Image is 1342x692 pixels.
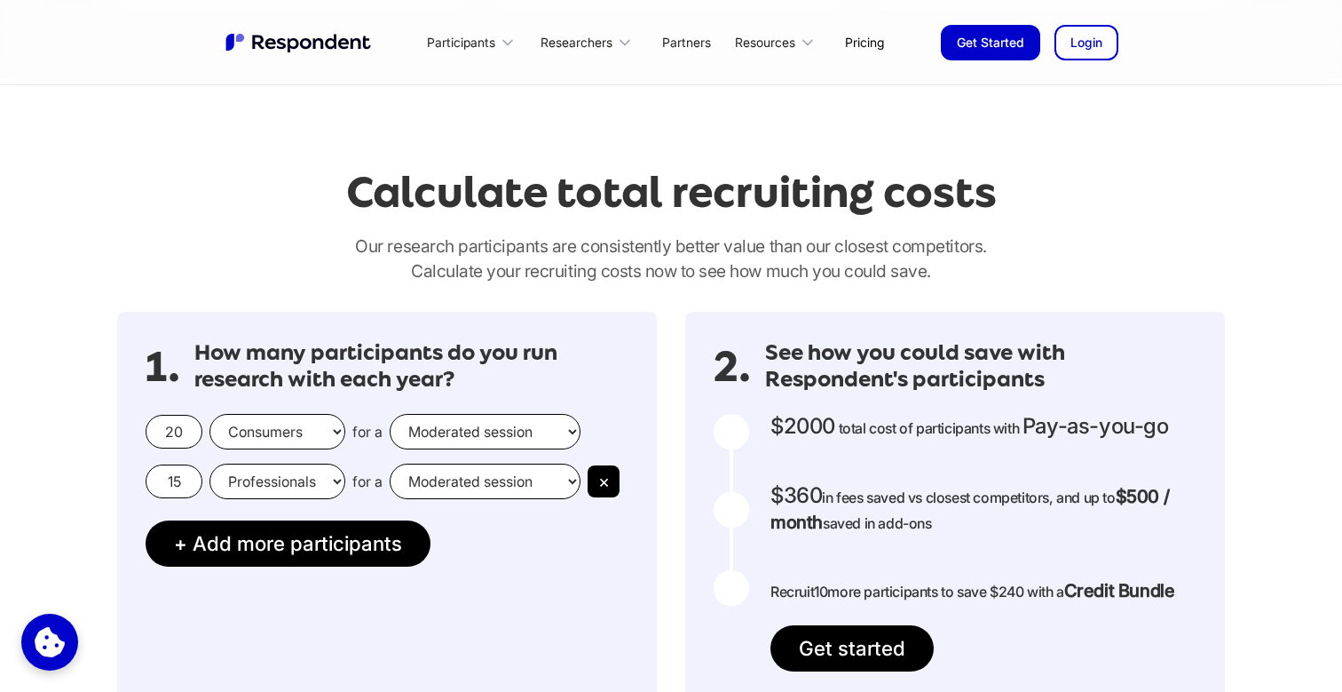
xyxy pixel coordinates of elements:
[194,340,628,393] h3: How many participants do you run research with each year?
[941,25,1040,60] a: Get Started
[174,531,187,555] span: +
[146,521,430,567] button: + Add more participants
[814,583,827,601] span: 10
[714,358,751,376] span: 2.
[1064,580,1175,601] strong: Credit Bundle
[146,358,180,376] span: 1.
[735,34,795,52] div: Resources
[588,465,620,497] button: ×
[770,625,934,672] a: Get started
[117,234,1225,283] p: Our research participants are consistently better value than our closest competitors.
[765,340,1196,393] h3: See how you could save with Respondent's participants
[352,423,383,441] span: for a
[770,413,835,439] span: $2000
[770,482,822,508] span: $360
[770,483,1196,536] p: in fees saved vs closest competitors, and up to saved in add-ons
[346,168,997,217] h2: Calculate total recruiting costs
[427,34,495,52] div: Participants
[831,21,898,63] a: Pricing
[224,31,375,54] a: home
[1022,413,1169,439] span: Pay-as-you-go
[725,21,831,63] div: Resources
[224,31,375,54] img: Untitled UI logotext
[770,578,1174,604] p: Recruit more participants to save $240 with a
[193,531,402,555] span: Add more participants
[411,260,931,282] span: Calculate your recruiting costs now to see how much you could save.
[417,21,531,63] div: Participants
[839,419,1020,437] span: total cost of participants with
[531,21,648,63] div: Researchers
[352,473,383,490] span: for a
[1054,25,1118,60] a: Login
[541,34,612,52] div: Researchers
[648,21,725,63] a: Partners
